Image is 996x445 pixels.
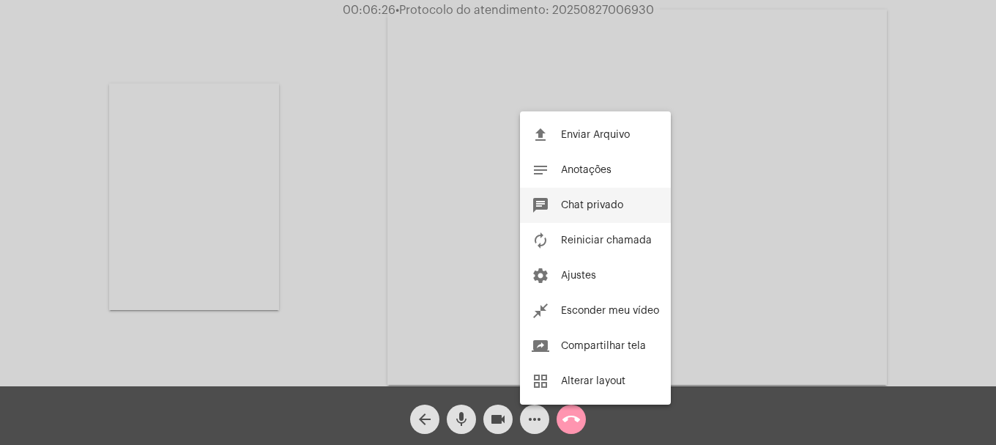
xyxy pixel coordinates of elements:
span: Chat privado [561,200,623,210]
mat-icon: settings [532,267,549,284]
mat-icon: screen_share [532,337,549,355]
mat-icon: notes [532,161,549,179]
span: Alterar layout [561,376,625,386]
span: Ajustes [561,271,596,281]
mat-icon: close_fullscreen [532,302,549,320]
mat-icon: chat [532,196,549,214]
span: Reiniciar chamada [561,235,652,246]
mat-icon: autorenew [532,232,549,249]
mat-icon: file_upload [532,126,549,144]
span: Enviar Arquivo [561,130,630,140]
span: Esconder meu vídeo [561,306,659,316]
mat-icon: grid_view [532,372,549,390]
span: Anotações [561,165,612,175]
span: Compartilhar tela [561,341,646,351]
